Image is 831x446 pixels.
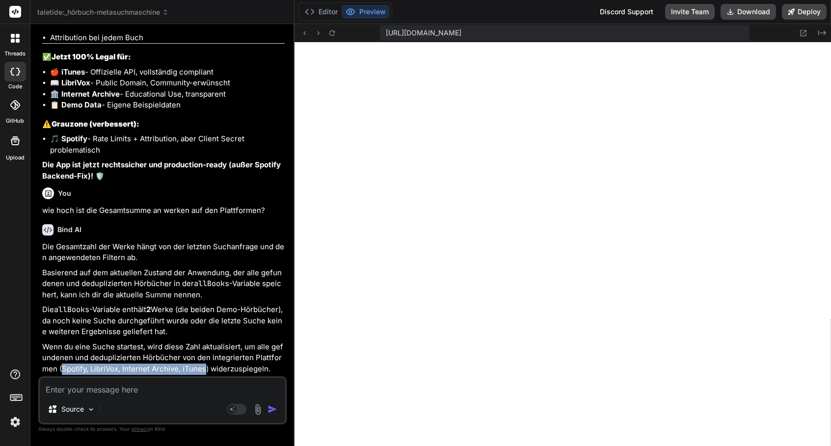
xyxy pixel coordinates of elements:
label: code [8,82,22,91]
button: Invite Team [665,4,715,20]
span: taletide:_hörbuch-metasuchmaschine [37,7,169,17]
strong: 📖 LibriVox [50,78,90,87]
strong: Die App ist jetzt rechtssicher und production-ready (außer Spotify Backend-Fix)! 🛡️ [42,160,283,181]
strong: 🎵 Spotify [50,134,87,143]
strong: Jetzt 100% Legal für: [52,52,131,61]
span: [URL][DOMAIN_NAME] [386,28,461,38]
img: icon [268,404,277,414]
p: Die Gesamtzahl der Werke hängt von der letzten Suchanfrage und den angewendeten Filtern ab. [42,241,285,263]
strong: 🏛️ Internet Archive [50,89,120,99]
li: - Offizielle API, vollständig compliant [50,67,285,78]
h6: You [58,188,71,198]
code: allBooks [194,279,229,289]
li: - Educational Use, transparent [50,89,285,100]
p: wie hoch ist die Gesamtsumme an werken auf den Plattformen? [42,205,285,216]
label: GitHub [6,117,24,125]
strong: 2 [146,305,151,314]
h3: ⚠️ [42,119,285,130]
strong: 🍎 iTunes [50,67,85,77]
label: Upload [6,154,25,162]
p: Always double-check its answers. Your in Bind [38,424,287,434]
img: settings [7,414,24,430]
img: attachment [252,404,264,415]
div: Discord Support [594,4,659,20]
span: privacy [132,426,149,432]
strong: 📋 Demo Data [50,100,102,109]
p: Wenn du eine Suche startest, wird diese Zahl aktualisiert, um alle gefundenen und deduplizierten ... [42,341,285,375]
code: allBooks [54,305,89,315]
label: threads [4,50,26,58]
strong: Grauzone (verbessert): [52,119,139,129]
li: - Eigene Beispieldaten [50,100,285,111]
h3: ✅ [42,52,285,63]
p: Source [61,404,84,414]
button: Editor [301,5,342,19]
p: Basierend auf dem aktuellen Zustand der Anwendung, der alle gefundenen und deduplizierten Hörbüch... [42,267,285,301]
h6: Bind AI [57,225,81,235]
button: Deploy [782,4,827,20]
img: Pick Models [87,405,95,414]
li: - Rate Limits + Attribution, aber Client Secret problematisch [50,133,285,156]
button: Download [721,4,776,20]
li: Attribution bei jedem Buch [50,32,285,44]
button: Preview [342,5,390,19]
li: - Public Domain, Community-erwünscht [50,78,285,89]
p: Die -Variable enthält Werke (die beiden Demo-Hörbücher), da noch keine Suche durchgeführt wurde o... [42,304,285,338]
